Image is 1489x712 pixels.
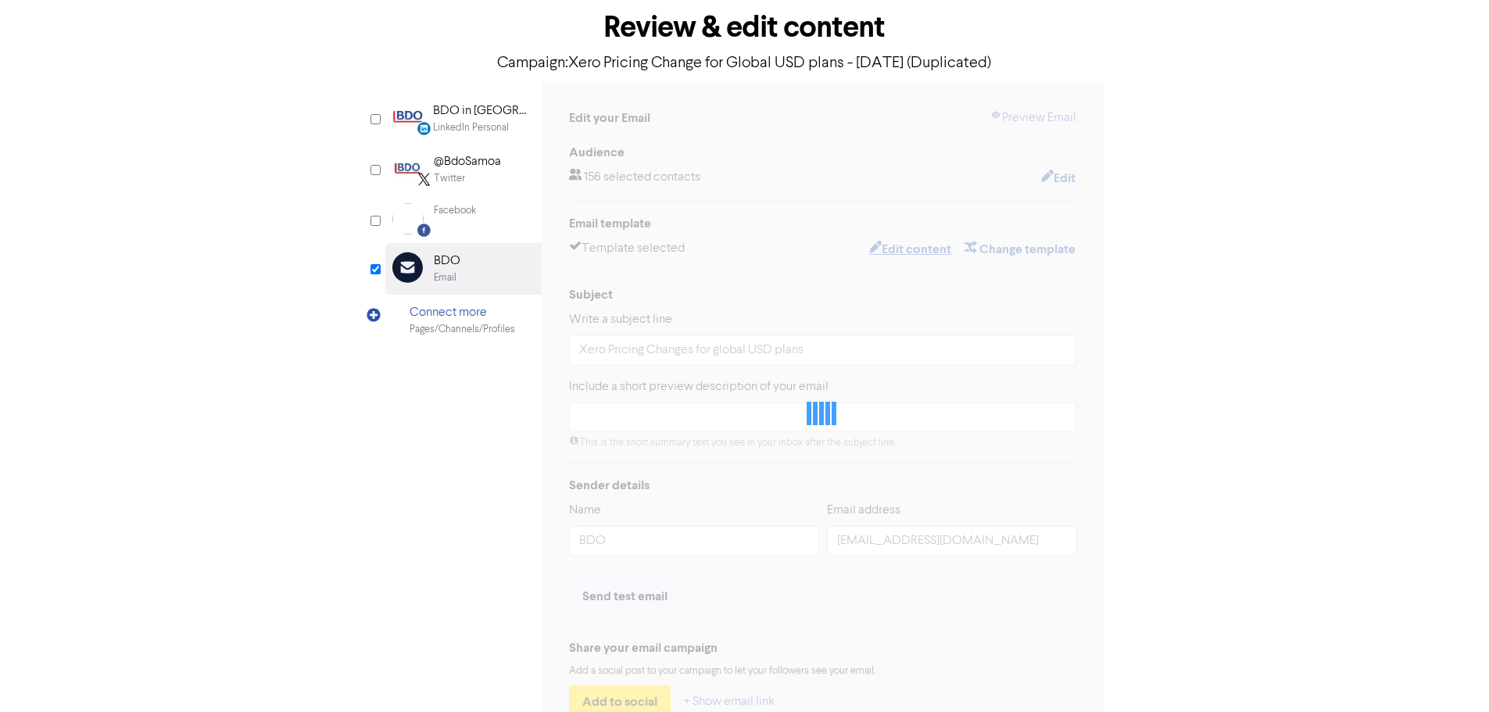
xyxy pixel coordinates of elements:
div: Facebook Facebook [385,195,542,243]
div: BDO [434,252,460,270]
div: @BdoSamoa [434,152,501,171]
div: Pages/Channels/Profiles [410,322,515,337]
div: BDOEmail [385,243,542,294]
p: Campaign: Xero Pricing Change for Global USD plans - [DATE] (Duplicated) [385,52,1104,75]
div: Connect morePages/Channels/Profiles [385,295,542,345]
img: LinkedinPersonal [392,102,423,133]
div: Twitter [434,171,465,186]
div: Connect more [410,303,515,322]
div: Facebook [434,203,476,218]
div: Twitter@BdoSamoaTwitter [385,144,542,195]
div: Email [434,270,456,285]
h1: Review & edit content [385,9,1104,45]
div: LinkedIn Personal [433,120,509,135]
iframe: Chat Widget [1411,637,1489,712]
div: LinkedinPersonal BDO in [GEOGRAPHIC_DATA]LinkedIn Personal [385,93,542,144]
img: Facebook [392,203,424,234]
div: BDO in [GEOGRAPHIC_DATA] [433,102,533,120]
img: Twitter [392,152,424,184]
